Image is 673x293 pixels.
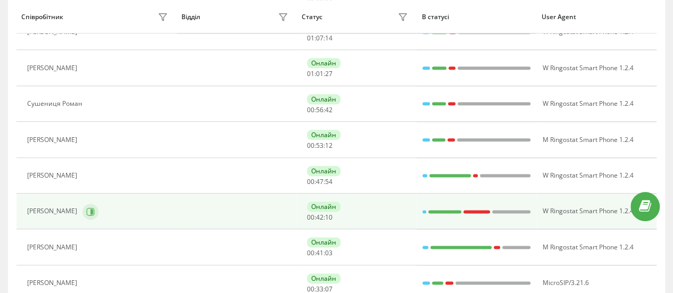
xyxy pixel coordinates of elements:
span: 01 [307,34,314,43]
span: 42 [316,213,323,222]
span: 53 [316,141,323,150]
div: Сушениця Роман [27,100,85,107]
span: 54 [325,177,333,186]
div: Онлайн [307,273,340,283]
div: В статусі [421,13,531,21]
span: 56 [316,105,323,114]
span: 00 [307,248,314,257]
span: M Ringostat Smart Phone 1.2.4 [542,135,633,144]
div: Онлайн [307,202,340,212]
span: 41 [316,248,323,257]
div: [PERSON_NAME] [27,172,80,179]
span: W Ringostat Smart Phone 1.2.4 [542,63,633,72]
div: Онлайн [307,130,340,140]
div: [PERSON_NAME] [27,136,80,144]
div: Онлайн [307,94,340,104]
span: 42 [325,105,333,114]
div: [PERSON_NAME] [27,244,80,251]
div: Онлайн [307,58,340,68]
div: : : [307,178,333,186]
div: Співробітник [21,13,63,21]
div: Відділ [181,13,200,21]
div: [PERSON_NAME] [27,64,80,72]
span: 14 [325,34,333,43]
span: 01 [307,69,314,78]
span: 00 [307,177,314,186]
div: : : [307,35,333,42]
span: 00 [307,141,314,150]
span: 47 [316,177,323,186]
div: User Agent [542,13,652,21]
span: MicroSIP/3.21.6 [542,278,588,287]
div: [PERSON_NAME] [27,207,80,215]
div: Онлайн [307,166,340,176]
span: 01 [316,69,323,78]
div: [PERSON_NAME] [27,28,80,36]
span: 00 [307,105,314,114]
div: : : [307,70,333,78]
span: W Ringostat Smart Phone 1.2.4 [542,99,633,108]
div: : : [307,214,333,221]
div: : : [307,106,333,114]
span: M Ringostat Smart Phone 1.2.4 [542,242,633,252]
div: : : [307,142,333,149]
div: Онлайн [307,237,340,247]
div: : : [307,249,333,257]
span: 07 [316,34,323,43]
span: W Ringostat Smart Phone 1.2.4 [542,171,633,180]
div: : : [307,286,333,293]
span: 10 [325,213,333,222]
div: Статус [302,13,322,21]
span: W Ringostat Smart Phone 1.2.4 [542,206,633,215]
div: [PERSON_NAME] [27,279,80,287]
span: 03 [325,248,333,257]
span: 12 [325,141,333,150]
span: 00 [307,213,314,222]
span: 27 [325,69,333,78]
